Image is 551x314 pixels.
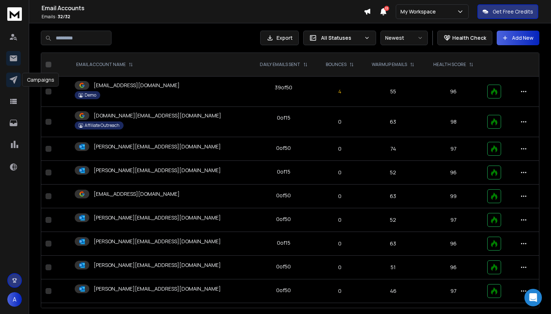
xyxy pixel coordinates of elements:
[94,82,180,89] p: [EMAIL_ADDRESS][DOMAIN_NAME]
[424,137,482,161] td: 97
[424,161,482,185] td: 96
[277,114,290,121] div: 0 of 15
[276,216,291,223] div: 0 of 50
[362,232,424,256] td: 63
[424,208,482,232] td: 97
[7,292,22,307] button: A
[380,31,428,45] button: Newest
[322,193,358,200] p: 0
[493,8,533,15] p: Get Free Credits
[424,77,482,107] td: 96
[42,4,364,12] h1: Email Accounts
[277,239,290,247] div: 0 of 15
[433,62,466,67] p: HEALTH SCORE
[322,216,358,224] p: 0
[322,145,358,152] p: 0
[326,62,347,67] p: BOUNCES
[94,190,180,198] p: [EMAIL_ADDRESS][DOMAIN_NAME]
[322,169,358,176] p: 0
[260,31,299,45] button: Export
[276,144,291,152] div: 0 of 50
[94,285,221,292] p: [PERSON_NAME][EMAIL_ADDRESS][DOMAIN_NAME]
[524,289,542,306] div: Open Intercom Messenger
[76,62,133,67] div: EMAIL ACCOUNT NAME
[362,77,424,107] td: 55
[372,62,407,67] p: WARMUP EMAILS
[94,112,221,119] p: [DOMAIN_NAME][EMAIL_ADDRESS][DOMAIN_NAME]
[85,92,96,98] p: Demo
[85,123,120,128] p: Affiliate Outreach
[276,287,291,294] div: 0 of 50
[277,168,290,175] div: 0 of 15
[424,256,482,279] td: 96
[452,34,486,42] p: Health Check
[424,185,482,208] td: 99
[42,14,364,20] p: Emails :
[322,88,358,95] p: 4
[94,143,221,150] p: [PERSON_NAME][EMAIL_ADDRESS][DOMAIN_NAME]
[497,31,539,45] button: Add New
[424,232,482,256] td: 96
[94,238,221,245] p: [PERSON_NAME][EMAIL_ADDRESS][DOMAIN_NAME]
[322,240,358,247] p: 0
[322,118,358,125] p: 0
[362,256,424,279] td: 51
[384,6,389,11] span: 13
[94,261,221,269] p: [PERSON_NAME][EMAIL_ADDRESS][DOMAIN_NAME]
[400,8,439,15] p: My Workspace
[275,84,292,91] div: 39 of 50
[477,4,538,19] button: Get Free Credits
[94,214,221,221] p: [PERSON_NAME][EMAIL_ADDRESS][DOMAIN_NAME]
[362,107,424,137] td: 63
[260,62,300,67] p: DAILY EMAILS SENT
[322,264,358,271] p: 0
[424,279,482,303] td: 97
[362,137,424,161] td: 74
[362,161,424,185] td: 52
[362,279,424,303] td: 46
[424,107,482,137] td: 98
[276,192,291,199] div: 0 of 50
[322,287,358,295] p: 0
[7,7,22,21] img: logo
[94,167,221,174] p: [PERSON_NAME][EMAIL_ADDRESS][DOMAIN_NAME]
[58,13,70,20] span: 32 / 32
[276,263,291,270] div: 0 of 50
[362,185,424,208] td: 63
[321,34,361,42] p: All Statuses
[22,73,59,87] div: Campaigns
[437,31,492,45] button: Health Check
[362,208,424,232] td: 52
